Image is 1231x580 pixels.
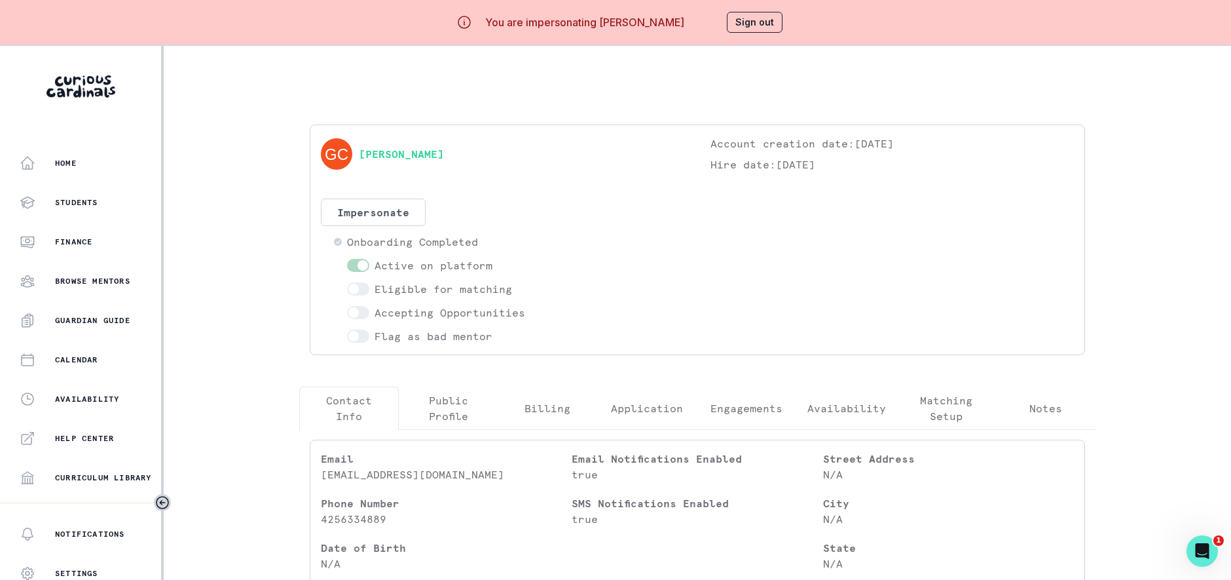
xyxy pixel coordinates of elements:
[359,146,444,162] a: [PERSON_NAME]
[710,400,782,416] p: Engagements
[55,158,77,168] p: Home
[55,355,98,365] p: Calendar
[727,12,782,33] button: Sign out
[55,568,98,579] p: Settings
[572,495,822,511] p: SMS Notifications Enabled
[823,467,1074,482] p: N/A
[710,136,1074,151] p: Account creation date: [DATE]
[321,199,426,226] button: Impersonate
[55,276,130,286] p: Browse Mentors
[321,467,572,482] p: [EMAIL_ADDRESS][DOMAIN_NAME]
[572,451,822,467] p: Email Notifications Enabled
[375,328,492,344] p: Flag as bad mentor
[55,433,114,444] p: Help Center
[55,197,98,208] p: Students
[485,14,684,30] p: You are impersonating [PERSON_NAME]
[823,556,1074,571] p: N/A
[321,556,572,571] p: N/A
[55,237,92,247] p: Finance
[46,75,115,98] img: Curious Cardinals Logo
[611,400,683,416] p: Application
[807,400,886,416] p: Availability
[55,529,125,539] p: Notifications
[410,393,487,424] p: Public Profile
[321,495,572,511] p: Phone Number
[823,451,1074,467] p: Street Address
[823,511,1074,527] p: N/A
[1029,400,1062,416] p: Notes
[823,540,1074,556] p: State
[321,511,572,527] p: 4256334889
[55,315,130,326] p: Guardian Guide
[524,400,570,416] p: Billing
[375,305,525,320] p: Accepting Opportunities
[154,494,171,511] button: Toggle sidebar
[572,511,822,527] p: true
[55,394,119,404] p: Availability
[375,281,512,297] p: Eligible for matching
[55,473,152,483] p: Curriculum Library
[321,451,572,467] p: Email
[572,467,822,482] p: true
[1213,535,1224,546] span: 1
[321,540,572,556] p: Date of Birth
[347,234,478,250] p: Onboarding Completed
[321,138,352,170] img: svg
[823,495,1074,511] p: City
[375,258,492,273] p: Active on platform
[310,393,388,424] p: Contact Info
[710,157,1074,172] p: Hire date: [DATE]
[1186,535,1218,567] iframe: Intercom live chat
[908,393,985,424] p: Matching Setup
